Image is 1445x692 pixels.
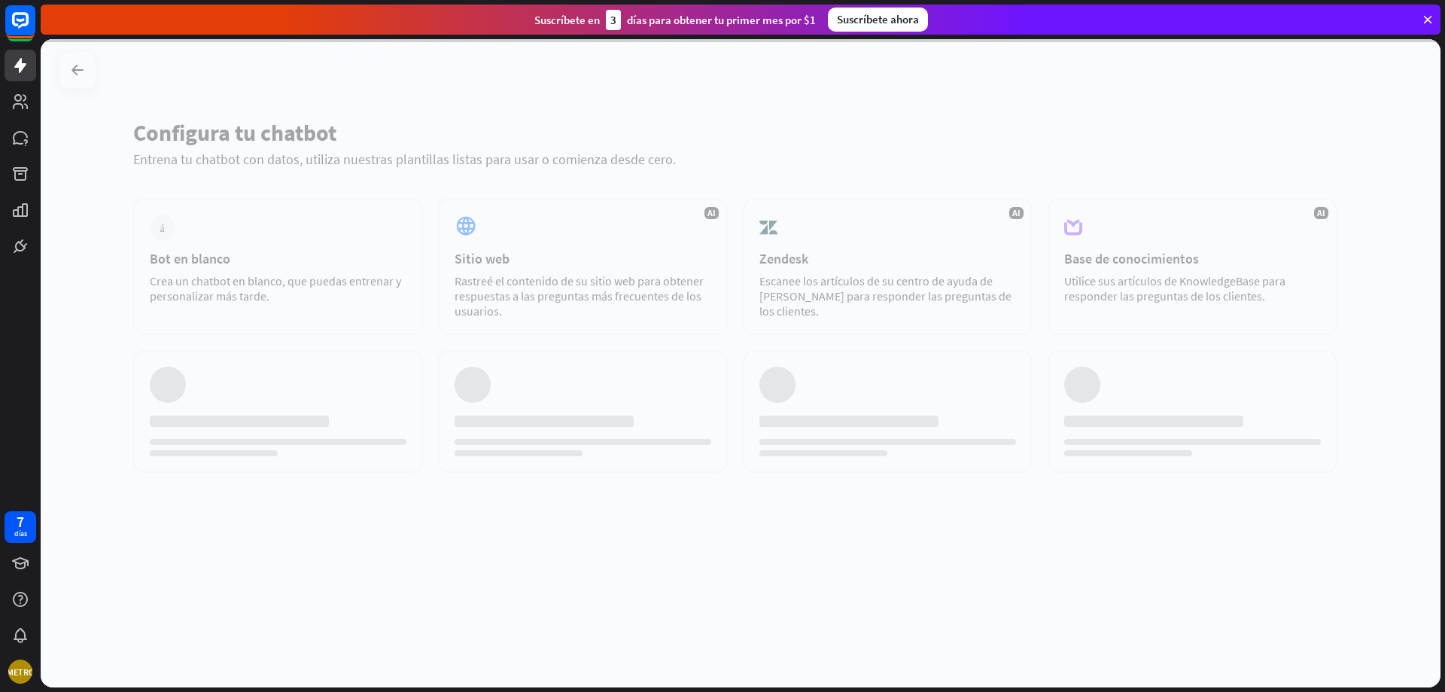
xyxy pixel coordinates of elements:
[837,12,919,26] font: Suscríbete ahora
[7,666,35,678] font: METRO
[534,13,600,27] font: Suscríbete en
[5,511,36,543] a: 7 días
[627,13,816,27] font: días para obtener tu primer mes por $1
[610,13,616,27] font: 3
[17,512,24,531] font: 7
[14,529,27,538] font: días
